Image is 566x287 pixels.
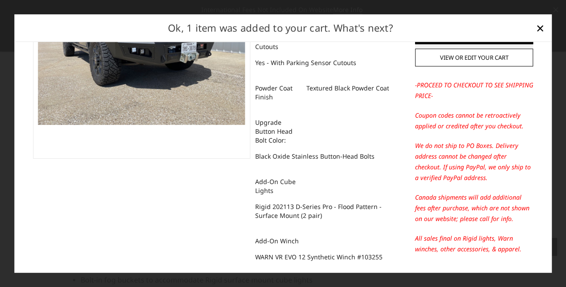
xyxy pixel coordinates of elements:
p: -PROCEED TO CHECKOUT TO SEE SHIPPING PRICE- [415,80,533,102]
dt: Add-On Cube Lights [255,174,300,199]
p: Coupon codes cannot be retroactively applied or credited after you checkout. [415,111,533,132]
p: We do not ship to PO Boxes. Delivery address cannot be changed after checkout. If using PayPal, w... [415,141,533,184]
iframe: Chat Widget [521,244,566,287]
dd: Textured Black Powder Coat [306,80,389,96]
a: View or edit your cart [415,49,533,67]
dt: Add-On Winch [255,233,300,249]
h2: Ok, 1 item was added to your cart. What's next? [28,20,533,35]
dd: WARN VR EVO 12 Synthetic Winch #103255 [255,249,383,265]
dd: Black Oxide Stainless Button-Head Bolts [255,148,375,164]
dd: Rigid 202113 D-Series Pro - Flood Pattern - Surface Mount (2 pair) [255,199,401,224]
dt: Powder Coat Finish [255,80,300,105]
dd: Yes - With Parking Sensor Cutouts [255,55,356,71]
p: All sales final on Rigid lights, Warn winches, other accessories, & apparel. [415,234,533,255]
span: × [536,18,544,37]
p: Canada shipments will add additional fees after purchase, which are not shown on our website; ple... [415,193,533,225]
dt: Upgrade Button Head Bolt Color: [255,115,300,148]
a: Close [533,21,547,35]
